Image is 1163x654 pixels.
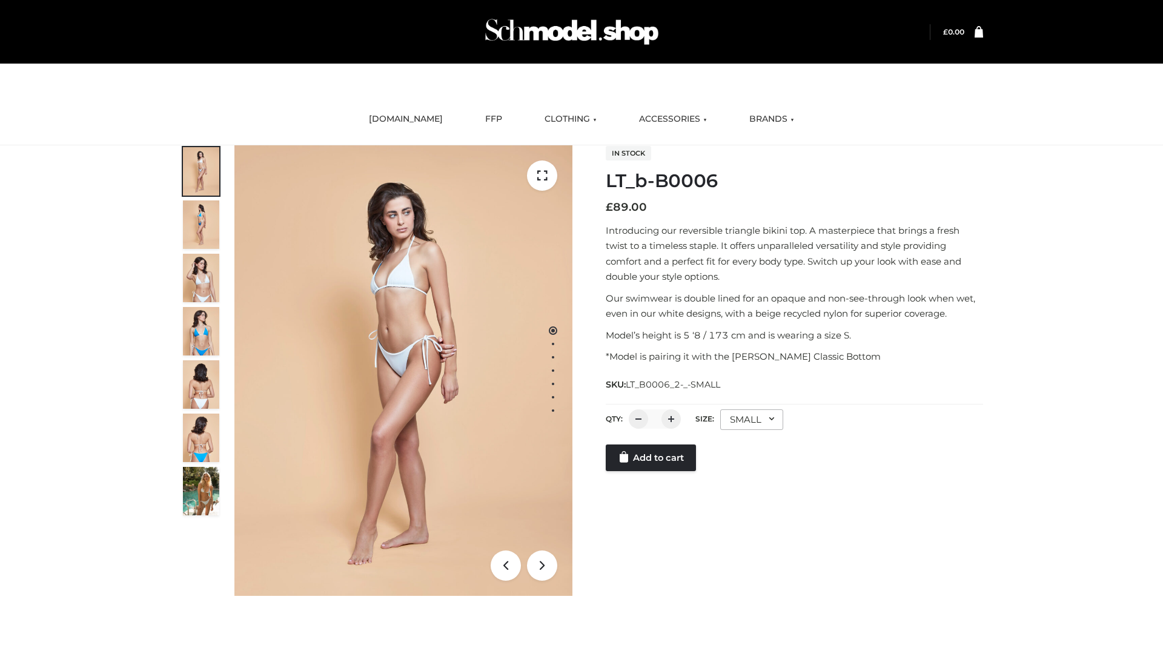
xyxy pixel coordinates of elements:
p: Model’s height is 5 ‘8 / 173 cm and is wearing a size S. [606,328,983,343]
span: SKU: [606,377,721,392]
div: SMALL [720,409,783,430]
p: Introducing our reversible triangle bikini top. A masterpiece that brings a fresh twist to a time... [606,223,983,285]
img: ArielClassicBikiniTop_CloudNine_AzureSky_OW114ECO_7-scaled.jpg [183,360,219,409]
img: Schmodel Admin 964 [481,8,663,56]
label: Size: [695,414,714,423]
img: ArielClassicBikiniTop_CloudNine_AzureSky_OW114ECO_3-scaled.jpg [183,254,219,302]
bdi: 89.00 [606,200,647,214]
p: Our swimwear is double lined for an opaque and non-see-through look when wet, even in our white d... [606,291,983,322]
a: Add to cart [606,444,696,471]
h1: LT_b-B0006 [606,170,983,192]
a: £0.00 [943,27,964,36]
span: £ [606,200,613,214]
img: ArielClassicBikiniTop_CloudNine_AzureSky_OW114ECO_1-scaled.jpg [183,147,219,196]
a: BRANDS [740,106,803,133]
img: ArielClassicBikiniTop_CloudNine_AzureSky_OW114ECO_1 [234,145,572,596]
a: FFP [476,106,511,133]
a: [DOMAIN_NAME] [360,106,452,133]
img: ArielClassicBikiniTop_CloudNine_AzureSky_OW114ECO_8-scaled.jpg [183,414,219,462]
label: QTY: [606,414,623,423]
a: ACCESSORIES [630,106,716,133]
img: ArielClassicBikiniTop_CloudNine_AzureSky_OW114ECO_2-scaled.jpg [183,200,219,249]
span: £ [943,27,948,36]
span: In stock [606,146,651,160]
img: ArielClassicBikiniTop_CloudNine_AzureSky_OW114ECO_4-scaled.jpg [183,307,219,355]
a: CLOTHING [535,106,606,133]
img: Arieltop_CloudNine_AzureSky2.jpg [183,467,219,515]
span: LT_B0006_2-_-SMALL [626,379,720,390]
bdi: 0.00 [943,27,964,36]
p: *Model is pairing it with the [PERSON_NAME] Classic Bottom [606,349,983,365]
